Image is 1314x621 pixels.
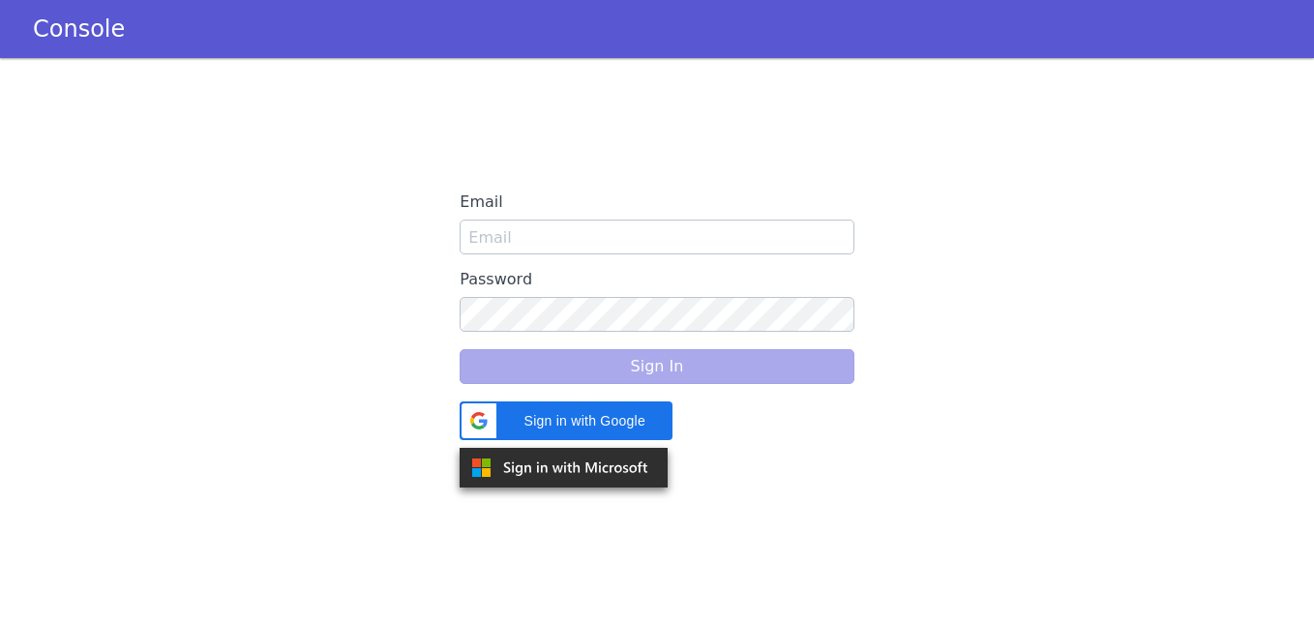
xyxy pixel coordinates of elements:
input: Email [460,220,853,254]
label: Email [460,185,853,220]
label: Password [460,262,853,297]
a: Console [10,15,148,43]
div: Sign in with Google [460,401,672,440]
img: azure.svg [460,448,668,488]
span: Sign in with Google [508,411,661,431]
